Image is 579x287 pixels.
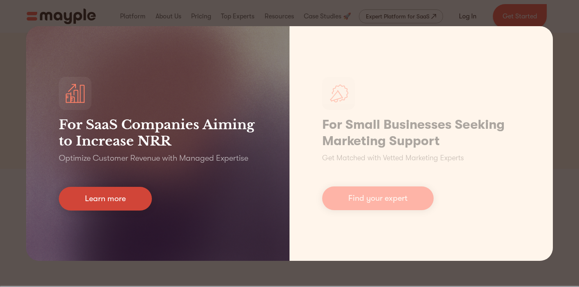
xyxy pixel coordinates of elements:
[322,152,464,164] p: Get Matched with Vetted Marketing Experts
[59,117,257,149] h3: For SaaS Companies Aiming to Increase NRR
[59,187,152,211] a: Learn more
[322,186,434,210] a: Find your expert
[322,117,520,149] h1: For Small Businesses Seeking Marketing Support
[59,152,248,164] p: Optimize Customer Revenue with Managed Expertise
